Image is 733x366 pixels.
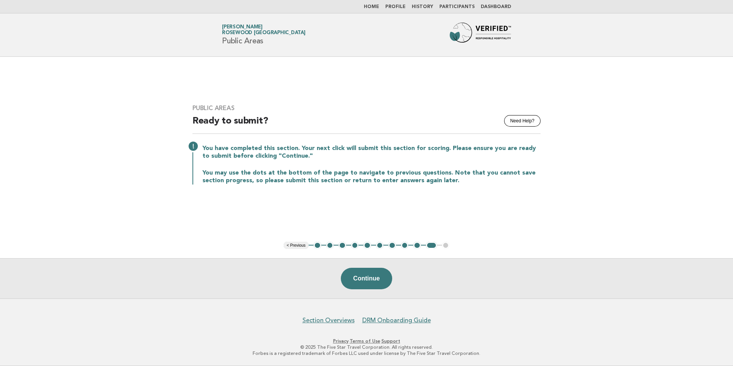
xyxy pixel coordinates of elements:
a: DRM Onboarding Guide [362,317,431,324]
a: Support [381,338,400,344]
img: Forbes Travel Guide [450,23,511,47]
a: Section Overviews [302,317,355,324]
button: Continue [341,268,392,289]
h1: Public Areas [222,25,306,45]
button: 9 [413,242,421,249]
h3: Public Areas [192,104,541,112]
a: Dashboard [481,5,511,9]
button: 10 [426,242,437,249]
p: Forbes is a registered trademark of Forbes LLC used under license by The Five Star Travel Corpora... [132,350,601,356]
a: History [412,5,433,9]
button: 4 [351,242,359,249]
a: Profile [385,5,406,9]
button: 8 [401,242,409,249]
a: Privacy [333,338,348,344]
button: 3 [339,242,346,249]
button: 7 [388,242,396,249]
button: < Previous [284,242,309,249]
a: Home [364,5,379,9]
p: You have completed this section. Your next click will submit this section for scoring. Please ens... [202,145,541,160]
p: © 2025 The Five Star Travel Corporation. All rights reserved. [132,344,601,350]
span: Rosewood [GEOGRAPHIC_DATA] [222,31,306,36]
button: 1 [314,242,321,249]
button: Need Help? [504,115,541,127]
h2: Ready to submit? [192,115,541,134]
a: Participants [439,5,475,9]
button: 6 [376,242,384,249]
p: You may use the dots at the bottom of the page to navigate to previous questions. Note that you c... [202,169,541,185]
button: 2 [326,242,334,249]
button: 5 [363,242,371,249]
p: · · [132,338,601,344]
a: Terms of Use [350,338,380,344]
a: [PERSON_NAME]Rosewood [GEOGRAPHIC_DATA] [222,25,306,35]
